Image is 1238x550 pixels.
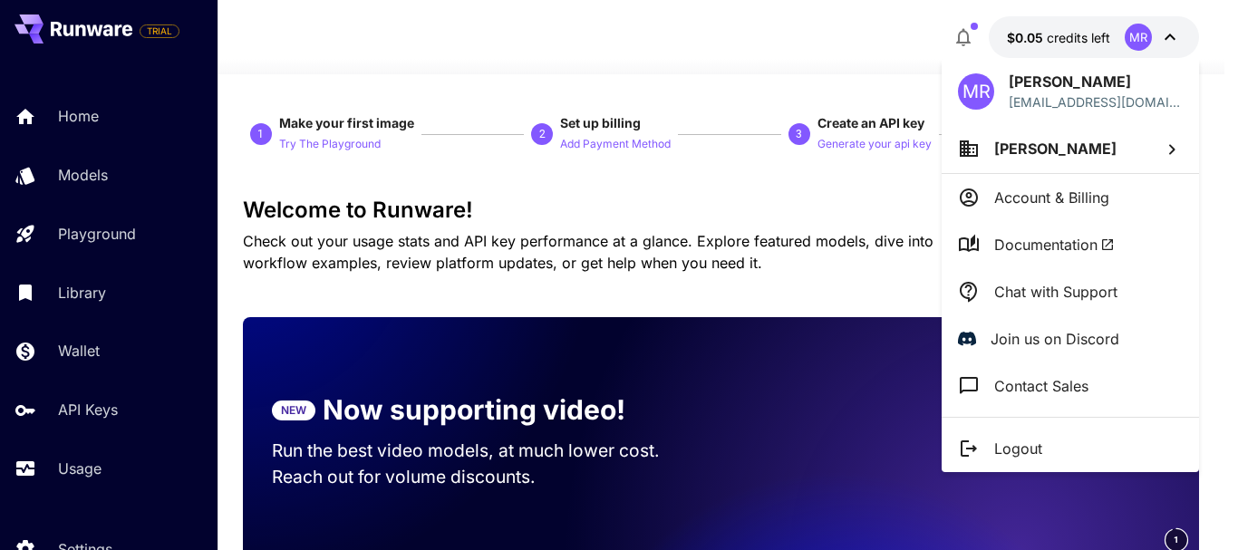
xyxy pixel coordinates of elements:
[994,438,1042,459] p: Logout
[1009,92,1183,111] p: [EMAIL_ADDRESS][DOMAIN_NAME]
[994,140,1117,158] span: [PERSON_NAME]
[958,73,994,110] div: MR
[991,328,1119,350] p: Join us on Discord
[994,375,1088,397] p: Contact Sales
[1009,71,1183,92] p: [PERSON_NAME]
[994,234,1115,256] span: Documentation
[1009,92,1183,111] div: mostafaredao010@gmail.com
[994,187,1109,208] p: Account & Billing
[942,124,1199,173] button: [PERSON_NAME]
[994,281,1117,303] p: Chat with Support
